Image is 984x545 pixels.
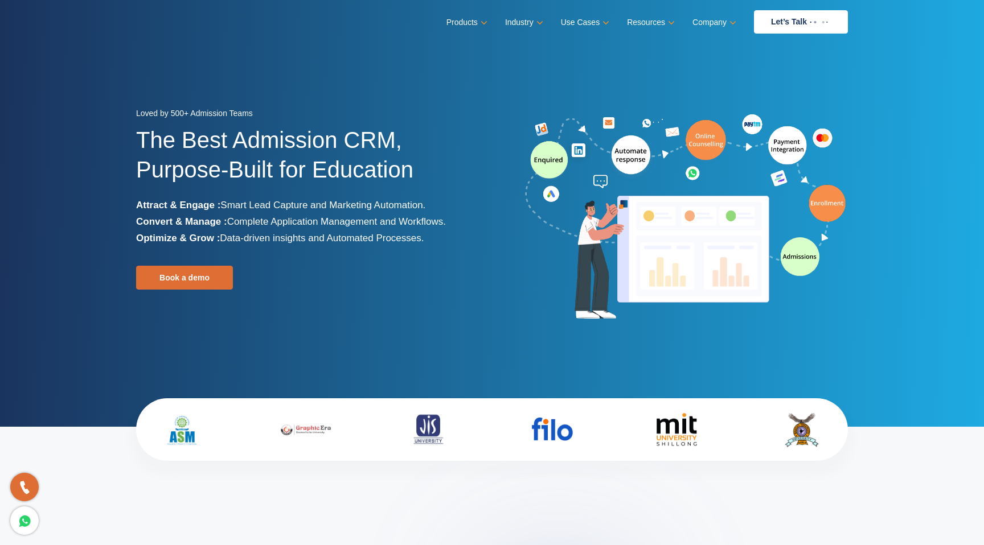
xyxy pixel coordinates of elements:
[136,266,233,290] a: Book a demo
[561,14,607,31] a: Use Cases
[692,14,734,31] a: Company
[136,200,220,210] b: Attract & Engage :
[227,216,446,227] span: Complete Application Management and Workflows.
[627,14,673,31] a: Resources
[136,105,483,125] div: Loved by 500+ Admission Teams
[220,233,424,243] span: Data-driven insights and Automated Processes.
[220,200,425,210] span: Smart Lead Capture and Marketing Automation.
[136,216,227,227] b: Convert & Manage :
[523,112,848,324] img: admission-software-home-page-header
[505,14,541,31] a: Industry
[754,10,848,34] a: Let’s Talk
[136,233,220,243] b: Optimize & Grow :
[446,14,485,31] a: Products
[136,125,483,197] h1: The Best Admission CRM, Purpose-Built for Education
